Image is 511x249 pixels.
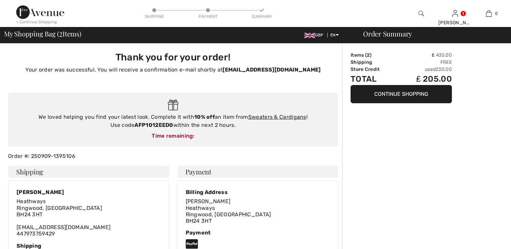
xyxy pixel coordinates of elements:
span: EN [330,33,339,37]
img: My Bag [486,9,492,18]
span: My Shopping Bag ( Items) [4,30,81,37]
div: Time remaining: [15,132,331,140]
div: [PERSON_NAME] [17,189,110,195]
div: Order #: 250909-1395106 [4,152,342,160]
div: [PERSON_NAME] [438,19,471,26]
a: Sign In [452,10,458,17]
span: 2 [59,29,62,37]
h4: Shipping [8,166,169,178]
strong: 10% off [194,114,215,120]
a: Sweaters & Cardigans [248,114,306,120]
div: Payment [198,13,218,20]
img: 1ère Avenue [16,5,64,19]
span: Heathways Ringwood, [GEOGRAPHIC_DATA] BH24 3HT [17,198,102,217]
div: [EMAIL_ADDRESS][DOMAIN_NAME] 447973759429 [17,198,110,237]
button: Continue Shopping [351,85,452,103]
p: Your order was successful. You will receive a confirmation e-mail shortly at [12,66,334,74]
td: ₤ 205.00 [396,73,452,85]
td: Free [396,59,452,66]
h4: Payment [177,166,338,178]
div: Payment [186,229,330,236]
td: Store Credit [351,66,396,73]
span: 2 [367,52,370,58]
img: My Info [452,9,458,18]
strong: [EMAIL_ADDRESS][DOMAIN_NAME] [223,66,321,73]
span: 0 [495,10,498,17]
td: used [396,66,452,73]
img: UK Pound [304,33,315,38]
div: Billing Address [186,189,271,195]
span: [PERSON_NAME] [186,198,231,204]
div: We loved helping you find your latest look. Complete it with an item from ! Use code within the n... [15,113,331,129]
img: search the website [418,9,424,18]
a: 0 [472,9,505,18]
div: Order Summary [355,30,507,37]
td: ₤ 435.00 [396,52,452,59]
strong: AFP1012EED0 [134,122,173,128]
td: Total [351,73,396,85]
div: Shipping [17,243,161,249]
td: Items ( ) [351,52,396,59]
div: < Continue Shopping [16,19,57,25]
h3: Thank you for your order! [12,52,334,63]
img: Gift.svg [168,100,178,111]
div: Summary [252,13,272,20]
div: Shipping [144,13,164,20]
td: Shipping [351,59,396,66]
span: Heathways Ringwood, [GEOGRAPHIC_DATA] BH24 3HT [186,205,271,224]
span: GBP [304,33,326,37]
span: 230.00 [436,66,452,72]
